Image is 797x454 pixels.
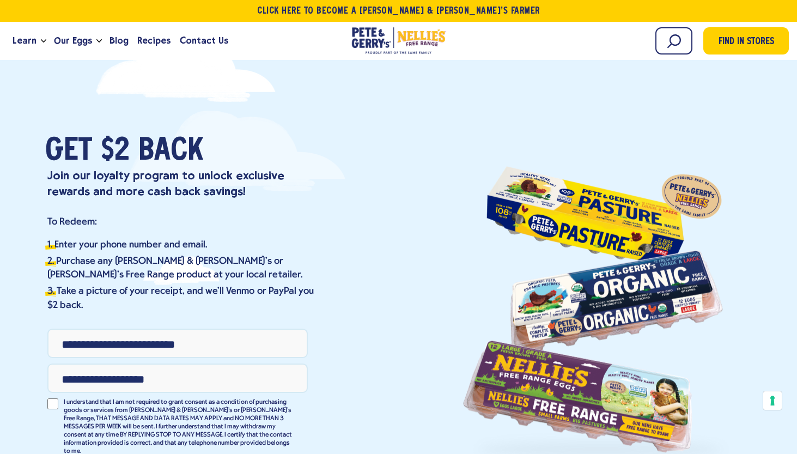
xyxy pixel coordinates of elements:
button: Your consent preferences for tracking technologies [763,391,782,410]
button: Open the dropdown menu for Learn [41,39,46,43]
span: Learn [13,34,36,47]
a: Contact Us [175,26,233,56]
span: Back [138,135,203,168]
span: Recipes [137,34,171,47]
span: Blog [109,34,129,47]
span: Contact Us [180,34,228,47]
a: Recipes [133,26,175,56]
a: Blog [105,26,133,56]
li: Take a picture of your receipt, and we'll Venmo or PayPal you $2 back. [47,284,318,312]
a: Our Eggs [50,26,96,56]
a: Learn [8,26,41,56]
p: To Redeem: [47,216,318,228]
li: Purchase any [PERSON_NAME] & [PERSON_NAME]’s or [PERSON_NAME]'s Free Range product at your local ... [47,255,318,282]
li: Enter your phone number and email. [47,238,318,252]
span: Find in Stores [719,35,774,50]
input: Search [655,27,692,55]
button: Open the dropdown menu for Our Eggs [96,39,102,43]
span: Get [45,135,92,168]
p: Join our loyalty program to unlock exclusive rewards and more cash back savings! [47,168,318,199]
span: $2 [101,135,130,168]
input: I understand that I am not required to grant consent as a condition of purchasing goods or servic... [47,398,58,409]
a: Find in Stores [703,27,789,55]
span: Our Eggs [54,34,92,47]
